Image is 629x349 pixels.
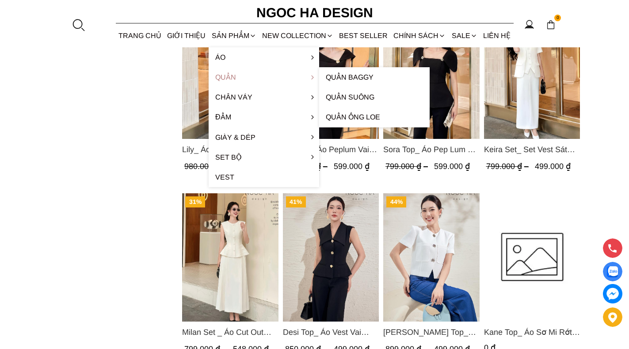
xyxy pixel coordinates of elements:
span: Kane Top_ Áo Sơ Mi Rớt Vai Cổ Trụ Màu Xanh A1075 [484,326,580,338]
a: Link to Desi Top_ Áo Vest Vai Chờm Đính Cúc Dáng Lửng Màu Đen A1077 [282,326,379,338]
img: Lily_ Áo Vest Cổ Tròn Tay Lừng Mix Chân Váy Lưới Màu Hồng A1082+CV140 [182,11,278,139]
a: Quần [209,67,319,87]
a: Áo [209,47,319,67]
img: Laura Top_ Áo Vest Cổ Tròn Dáng Suông Lửng A1079 [383,193,480,322]
span: Lily_ Áo Vest Cổ Tròn Tay Lừng Mix Chân Váy Lưới Màu Hồng A1082+CV140 [182,143,278,156]
span: 799.000 ₫ [285,162,329,171]
a: Link to Keira Set_ Set Vest Sát Nách Kết Hợp Chân Váy Bút Chì Mix Áo Khoác BJ141+ A1083 [484,143,580,156]
a: NEW COLLECTION [259,24,336,47]
a: GIỚI THIỆU [164,24,209,47]
img: Milan Set _ Áo Cut Out Tùng Không Tay Kết Hợp Chân Váy Xếp Ly A1080+CV139 [182,193,278,322]
a: Link to Sora Top_ Áo Pep Lum Vai Chờm Đính Cúc 2 Bên Màu Đen A1081 [383,143,480,156]
div: SẢN PHẨM [209,24,259,47]
span: Sora Top_ Áo Pep Lum Vai Chờm Đính Cúc 2 Bên Màu Đen A1081 [383,143,480,156]
a: Link to Kane Top_ Áo Sơ Mi Rớt Vai Cổ Trụ Màu Xanh A1075 [484,326,580,338]
span: Desi Top_ Áo Vest Vai Chờm Đính Cúc Dáng Lửng Màu Đen A1077 [282,326,379,338]
a: Link to Laura Top_ Áo Vest Cổ Tròn Dáng Suông Lửng A1079 [383,326,480,338]
a: SALE [449,24,480,47]
div: Chính sách [391,24,449,47]
a: BEST SELLER [336,24,391,47]
img: Keira Set_ Set Vest Sát Nách Kết Hợp Chân Váy Bút Chì Mix Áo Khoác BJ141+ A1083 [484,11,580,139]
a: Giày & Dép [209,127,319,147]
a: Product image - Kane Top_ Áo Sơ Mi Rớt Vai Cổ Trụ Màu Xanh A1075 [484,193,580,322]
a: TRANG CHỦ [116,24,164,47]
span: Keira Set_ Set Vest Sát Nách Kết Hợp Chân Váy Bút Chì Mix Áo Khoác BJ141+ A1083 [484,143,580,156]
span: [PERSON_NAME] Top_ Áo Vest Cổ Tròn Dáng Suông Lửng A1079 [383,326,480,338]
a: Display image [603,262,622,281]
img: img-CART-ICON-ksit0nf1 [546,20,556,30]
a: Link to Milan Set _ Áo Cut Out Tùng Không Tay Kết Hợp Chân Váy Xếp Ly A1080+CV139 [182,326,278,338]
a: Set Bộ [209,147,319,167]
img: Sora Top_ Áo Pep Lum Vai Chờm Đính Cúc 2 Bên Màu Đen A1081 [383,11,480,139]
a: messenger [603,284,622,303]
a: Chân váy [209,87,319,107]
span: Ara Top_ Áo Peplum Vai Lệch Đính Cúc Màu Đen A1084 [282,143,379,156]
img: Display image [607,266,618,277]
a: Đầm [209,107,319,127]
img: Kane Top_ Áo Sơ Mi Rớt Vai Cổ Trụ Màu Xanh A1075 [484,193,580,322]
a: Ngoc Ha Design [248,2,381,23]
a: Quần ống loe [319,107,430,127]
a: Link to Lily_ Áo Vest Cổ Tròn Tay Lừng Mix Chân Váy Lưới Màu Hồng A1082+CV140 [182,143,278,156]
a: Product image - Sora Top_ Áo Pep Lum Vai Chờm Đính Cúc 2 Bên Màu Đen A1081 [383,11,480,139]
a: Product image - Keira Set_ Set Vest Sát Nách Kết Hợp Chân Váy Bút Chì Mix Áo Khoác BJ141+ A1083 [484,11,580,139]
a: Product image - Milan Set _ Áo Cut Out Tùng Không Tay Kết Hợp Chân Váy Xếp Ly A1080+CV139 [182,193,278,322]
a: LIÊN HỆ [480,24,513,47]
a: Product image - Lily_ Áo Vest Cổ Tròn Tay Lừng Mix Chân Váy Lưới Màu Hồng A1082+CV140 [182,11,278,139]
span: Milan Set _ Áo Cut Out Tùng Không Tay Kết Hợp Chân Váy Xếp Ly A1080+CV139 [182,326,278,338]
span: 799.000 ₫ [486,162,530,171]
a: Quần Baggy [319,67,430,87]
span: 599.000 ₫ [434,162,470,171]
a: Quần Suông [319,87,430,107]
span: 499.000 ₫ [534,162,570,171]
a: Product image - Desi Top_ Áo Vest Vai Chờm Đính Cúc Dáng Lửng Màu Đen A1077 [282,193,379,322]
a: Link to Ara Top_ Áo Peplum Vai Lệch Đính Cúc Màu Đen A1084 [282,143,379,156]
span: 599.000 ₫ [333,162,369,171]
span: 0 [554,15,561,22]
img: Desi Top_ Áo Vest Vai Chờm Đính Cúc Dáng Lửng Màu Đen A1077 [282,193,379,322]
span: 980.000 ₫ [184,162,229,171]
a: Vest [209,167,319,187]
a: Product image - Laura Top_ Áo Vest Cổ Tròn Dáng Suông Lửng A1079 [383,193,480,322]
span: 799.000 ₫ [385,162,430,171]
